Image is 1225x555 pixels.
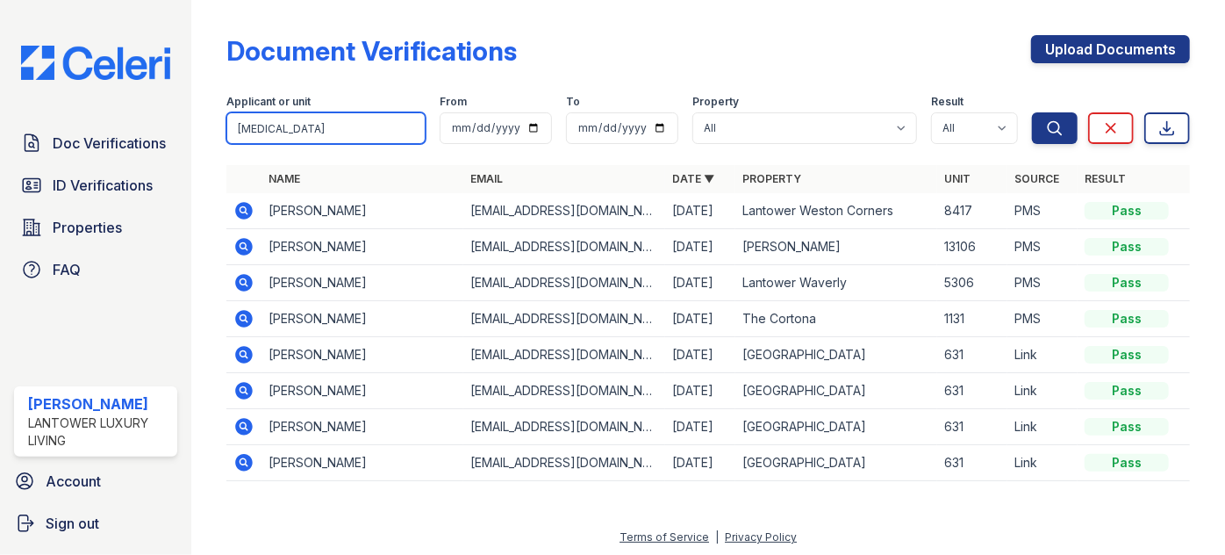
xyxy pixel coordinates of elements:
td: [EMAIL_ADDRESS][DOMAIN_NAME] [463,337,665,373]
td: [EMAIL_ADDRESS][DOMAIN_NAME] [463,193,665,229]
a: Properties [14,210,177,245]
td: [GEOGRAPHIC_DATA] [735,373,937,409]
td: [PERSON_NAME] [261,445,463,481]
div: Pass [1085,274,1169,292]
a: Doc Verifications [14,126,177,161]
td: Lantower Waverly [735,265,937,301]
td: [EMAIL_ADDRESS][DOMAIN_NAME] [463,445,665,481]
td: [PERSON_NAME] [261,229,463,265]
div: Lantower Luxury Living [28,414,170,450]
a: Sign out [7,506,184,541]
td: [DATE] [665,337,735,373]
label: Applicant or unit [226,95,311,109]
td: [DATE] [665,373,735,409]
a: Email [470,172,503,185]
td: Link [1007,409,1078,445]
td: 13106 [937,229,1007,265]
td: [EMAIL_ADDRESS][DOMAIN_NAME] [463,301,665,337]
td: [PERSON_NAME] [735,229,937,265]
a: Privacy Policy [725,530,797,544]
a: ID Verifications [14,168,177,203]
td: [PERSON_NAME] [261,337,463,373]
td: [PERSON_NAME] [261,409,463,445]
a: Source [1014,172,1059,185]
a: Property [742,172,801,185]
td: PMS [1007,301,1078,337]
td: [EMAIL_ADDRESS][DOMAIN_NAME] [463,265,665,301]
a: Unit [944,172,971,185]
td: [DATE] [665,409,735,445]
td: [EMAIL_ADDRESS][DOMAIN_NAME] [463,229,665,265]
td: [EMAIL_ADDRESS][DOMAIN_NAME] [463,409,665,445]
span: Doc Verifications [53,133,166,154]
span: FAQ [53,259,81,280]
img: CE_Logo_Blue-a8612792a0a2168367f1c8372b55b34899dd931a85d93a1a3d3e32e68fde9ad4.png [7,46,184,79]
td: [PERSON_NAME] [261,265,463,301]
a: Upload Documents [1031,35,1190,63]
td: [GEOGRAPHIC_DATA] [735,337,937,373]
td: 631 [937,445,1007,481]
span: Account [46,471,101,492]
a: Account [7,464,184,499]
div: Pass [1085,382,1169,400]
td: [PERSON_NAME] [261,193,463,229]
span: Sign out [46,513,99,534]
td: [GEOGRAPHIC_DATA] [735,409,937,445]
td: 1131 [937,301,1007,337]
label: From [440,95,467,109]
td: [DATE] [665,301,735,337]
td: 631 [937,409,1007,445]
td: 8417 [937,193,1007,229]
td: [DATE] [665,229,735,265]
div: Document Verifications [226,35,517,67]
div: [PERSON_NAME] [28,393,170,414]
label: To [566,95,580,109]
div: Pass [1085,238,1169,256]
div: Pass [1085,454,1169,472]
div: Pass [1085,346,1169,364]
div: | [715,530,719,544]
td: PMS [1007,193,1078,229]
td: [PERSON_NAME] [261,373,463,409]
label: Property [692,95,739,109]
td: [GEOGRAPHIC_DATA] [735,445,937,481]
div: Pass [1085,310,1169,328]
a: Name [269,172,300,185]
td: 631 [937,337,1007,373]
a: FAQ [14,252,177,287]
td: 631 [937,373,1007,409]
a: Result [1085,172,1126,185]
td: Link [1007,373,1078,409]
div: Pass [1085,418,1169,436]
span: ID Verifications [53,175,153,196]
div: Pass [1085,202,1169,220]
td: [DATE] [665,193,735,229]
td: PMS [1007,229,1078,265]
span: Properties [53,217,122,238]
td: PMS [1007,265,1078,301]
td: Link [1007,445,1078,481]
td: Link [1007,337,1078,373]
td: Lantower Weston Corners [735,193,937,229]
a: Date ▼ [672,172,714,185]
td: 5306 [937,265,1007,301]
label: Result [931,95,964,109]
td: [DATE] [665,265,735,301]
a: Terms of Service [620,530,709,544]
td: [DATE] [665,445,735,481]
td: [EMAIL_ADDRESS][DOMAIN_NAME] [463,373,665,409]
input: Search by name, email, or unit number [226,112,426,144]
td: The Cortona [735,301,937,337]
td: [PERSON_NAME] [261,301,463,337]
